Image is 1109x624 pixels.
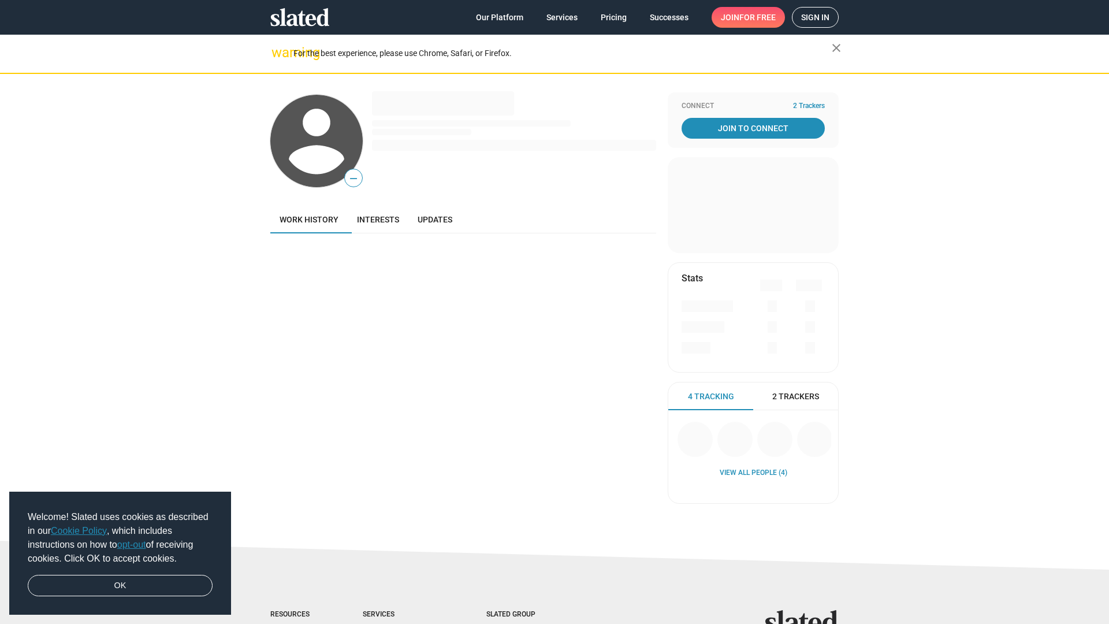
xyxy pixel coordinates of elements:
a: View all People (4) [720,469,787,478]
a: Interests [348,206,408,233]
a: Join To Connect [682,118,825,139]
div: Connect [682,102,825,111]
span: Join [721,7,776,28]
mat-icon: close [829,41,843,55]
a: Updates [408,206,462,233]
span: — [345,171,362,186]
span: Pricing [601,7,627,28]
span: Welcome! Slated uses cookies as described in our , which includes instructions on how to of recei... [28,510,213,566]
a: Pricing [591,7,636,28]
div: cookieconsent [9,492,231,615]
a: Cookie Policy [51,526,107,536]
span: Our Platform [476,7,523,28]
span: Successes [650,7,689,28]
span: 2 Trackers [793,102,825,111]
span: Interests [357,215,399,224]
div: Services [363,610,440,619]
a: Our Platform [467,7,533,28]
mat-icon: warning [271,46,285,60]
div: Slated Group [486,610,565,619]
mat-card-title: Stats [682,272,703,284]
span: Work history [280,215,338,224]
a: Services [537,7,587,28]
span: 4 Tracking [688,391,734,402]
span: Updates [418,215,452,224]
a: Work history [270,206,348,233]
span: Sign in [801,8,829,27]
div: Resources [270,610,317,619]
span: for free [739,7,776,28]
a: Joinfor free [712,7,785,28]
span: Join To Connect [684,118,823,139]
span: 2 Trackers [772,391,819,402]
div: For the best experience, please use Chrome, Safari, or Firefox. [293,46,832,61]
a: Successes [641,7,698,28]
a: Sign in [792,7,839,28]
a: dismiss cookie message [28,575,213,597]
span: Services [546,7,578,28]
a: opt-out [117,540,146,549]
